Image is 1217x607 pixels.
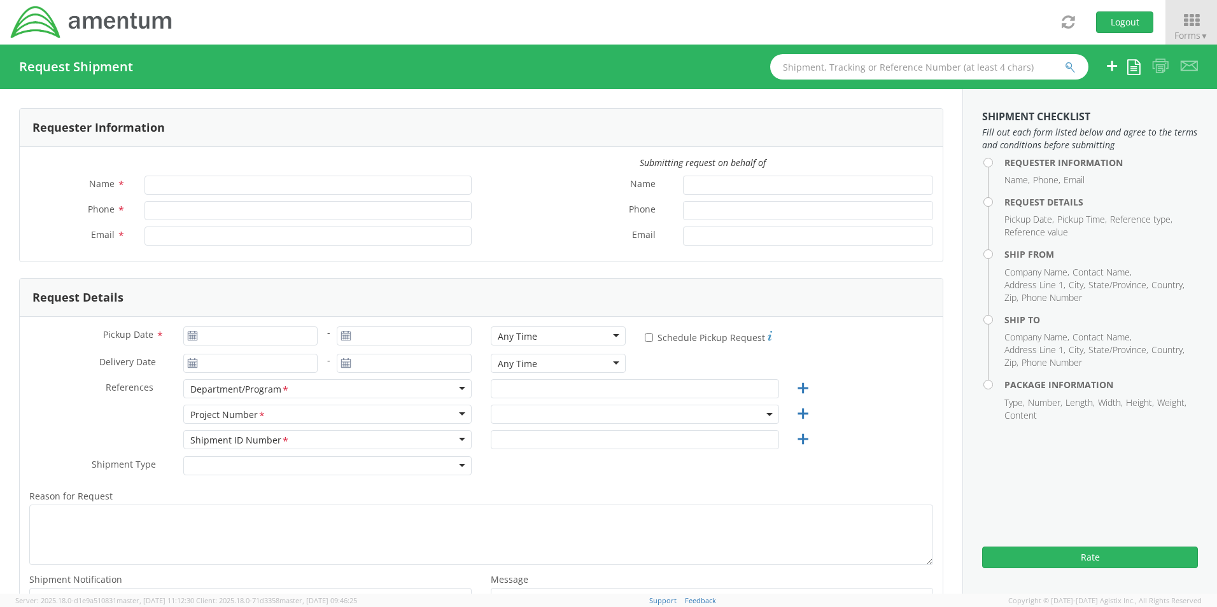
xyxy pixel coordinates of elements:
li: Zip [1004,356,1018,369]
li: Reference value [1004,226,1068,239]
label: Schedule Pickup Request [645,329,772,344]
li: Phone Number [1022,356,1082,369]
span: Reason for Request [29,490,113,502]
h3: Request Details [32,291,123,304]
li: Address Line 1 [1004,344,1066,356]
i: Submitting request on behalf of [640,157,766,169]
span: master, [DATE] 09:46:25 [279,596,357,605]
h3: Shipment Checklist [982,111,1198,123]
div: Project Number [190,408,266,422]
div: Shipment ID Number [190,434,290,447]
span: Email [91,228,115,241]
input: Shipment, Tracking or Reference Number (at least 4 chars) [770,54,1088,80]
li: Height [1126,396,1154,409]
span: Phone [629,203,656,218]
li: Reference type [1110,213,1172,226]
li: Phone Number [1022,291,1082,304]
span: Fill out each form listed below and agree to the terms and conditions before submitting [982,126,1198,151]
span: Client: 2025.18.0-71d3358 [196,596,357,605]
li: Number [1028,396,1062,409]
h4: Request Shipment [19,60,133,74]
span: Forms [1174,29,1208,41]
span: Email [632,228,656,243]
span: Pickup Date [103,328,153,340]
span: Shipment Notification [29,573,122,585]
li: Country [1151,279,1185,291]
li: Name [1004,174,1030,186]
li: Contact Name [1073,266,1132,279]
li: State/Province [1088,344,1148,356]
a: Support [649,596,677,605]
li: Content [1004,409,1037,422]
h4: Request Details [1004,197,1198,207]
span: Name [630,178,656,192]
span: Message [491,573,528,585]
span: Phone [88,203,115,215]
li: Weight [1157,396,1186,409]
li: Zip [1004,291,1018,304]
span: ▼ [1200,31,1208,41]
li: City [1069,344,1085,356]
h4: Requester Information [1004,158,1198,167]
li: Email [1064,174,1085,186]
li: Type [1004,396,1025,409]
li: Length [1066,396,1095,409]
li: Company Name [1004,266,1069,279]
h3: Requester Information [32,122,165,134]
li: Address Line 1 [1004,279,1066,291]
span: Shipment Type [92,458,156,473]
li: Phone [1033,174,1060,186]
h4: Ship To [1004,315,1198,324]
div: Any Time [498,358,537,370]
span: master, [DATE] 11:12:30 [116,596,194,605]
span: Copyright © [DATE]-[DATE] Agistix Inc., All Rights Reserved [1008,596,1202,606]
li: Pickup Date [1004,213,1054,226]
li: City [1069,279,1085,291]
a: Feedback [685,596,716,605]
li: Pickup Time [1057,213,1107,226]
div: Any Time [498,330,537,343]
img: dyn-intl-logo-049831509241104b2a82.png [10,4,174,40]
button: Logout [1096,11,1153,33]
li: Width [1098,396,1123,409]
div: Department/Program [190,383,290,396]
li: State/Province [1088,279,1148,291]
span: Delivery Date [99,356,156,370]
li: Contact Name [1073,331,1132,344]
span: Server: 2025.18.0-d1e9a510831 [15,596,194,605]
li: Country [1151,344,1185,356]
h4: Ship From [1004,249,1198,259]
button: Rate [982,547,1198,568]
li: Company Name [1004,331,1069,344]
h4: Package Information [1004,380,1198,389]
input: Schedule Pickup Request [645,333,653,342]
span: Name [89,178,115,190]
span: References [106,381,153,393]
